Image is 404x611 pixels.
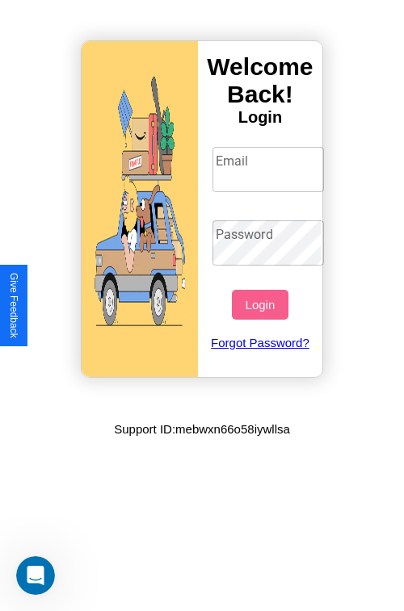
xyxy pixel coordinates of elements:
[198,108,322,127] h4: Login
[16,556,55,595] iframe: Intercom live chat
[114,418,290,440] p: Support ID: mebwxn66o58iywllsa
[232,290,288,320] button: Login
[204,320,317,366] a: Forgot Password?
[198,53,322,108] h3: Welcome Back!
[82,41,198,377] img: gif
[8,273,19,338] div: Give Feedback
